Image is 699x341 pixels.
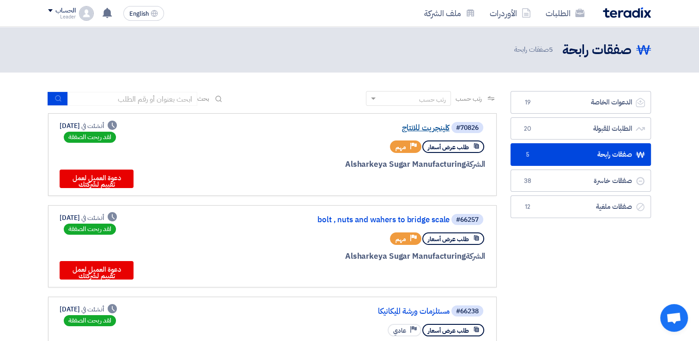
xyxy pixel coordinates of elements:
span: صفقات رابحة [514,44,555,55]
span: 5 [549,44,553,55]
span: 38 [522,177,533,186]
span: مهم [395,143,406,152]
span: الشركة [466,158,486,170]
div: لقد ربحت الصفقة [64,132,116,143]
span: أنشئت في [81,304,103,314]
span: مهم [395,235,406,244]
h2: صفقات رابحة [562,41,632,59]
div: Alsharkeya Sugar Manufacturing [263,158,485,170]
div: #70826 [456,125,479,131]
a: صفقات خاسرة38 [511,170,651,192]
a: الدعوات الخاصة19 [511,91,651,114]
div: Alsharkeya Sugar Manufacturing [263,250,485,262]
span: الشركة [466,250,486,262]
span: رتب حسب [456,94,482,104]
div: Leader [48,14,75,19]
button: دعوة العميل لعمل تقييم لشركتك [60,261,134,280]
a: الطلبات [538,2,592,24]
a: مستلزمات ورشة الميكانيكا [265,307,450,316]
div: #66257 [456,217,479,223]
span: English [129,11,149,17]
a: ملف الشركة [417,2,482,24]
span: طلب عرض أسعار [428,143,469,152]
span: 12 [522,202,533,212]
span: عادي [393,326,406,335]
span: أنشئت في [81,121,103,131]
div: رتب حسب [419,95,446,104]
div: الحساب [55,7,75,15]
div: لقد ربحت الصفقة [64,224,116,235]
div: [DATE] [60,213,117,223]
a: bolt , nuts and wahers to bridge scale [265,216,450,224]
a: صفقات رابحة5 [511,143,651,166]
button: English [123,6,164,21]
span: 19 [522,98,533,107]
span: 20 [522,124,533,134]
span: طلب عرض أسعار [428,235,469,244]
span: طلب عرض أسعار [428,326,469,335]
a: صفقات ملغية12 [511,195,651,218]
img: profile_test.png [79,6,94,21]
span: بحث [197,94,209,104]
a: الطلبات المقبولة20 [511,117,651,140]
input: ابحث بعنوان أو رقم الطلب [68,92,197,106]
span: 5 [522,150,533,159]
div: #66238 [456,308,479,315]
a: Open chat [660,304,688,332]
button: دعوة العميل لعمل تقييم لشركتك [60,170,134,188]
span: أنشئت في [81,213,103,223]
a: كلينجريت للانتاج [265,124,450,132]
div: لقد ربحت الصفقة [64,315,116,326]
div: [DATE] [60,121,117,131]
a: الأوردرات [482,2,538,24]
img: Teradix logo [603,7,651,18]
div: [DATE] [60,304,117,314]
